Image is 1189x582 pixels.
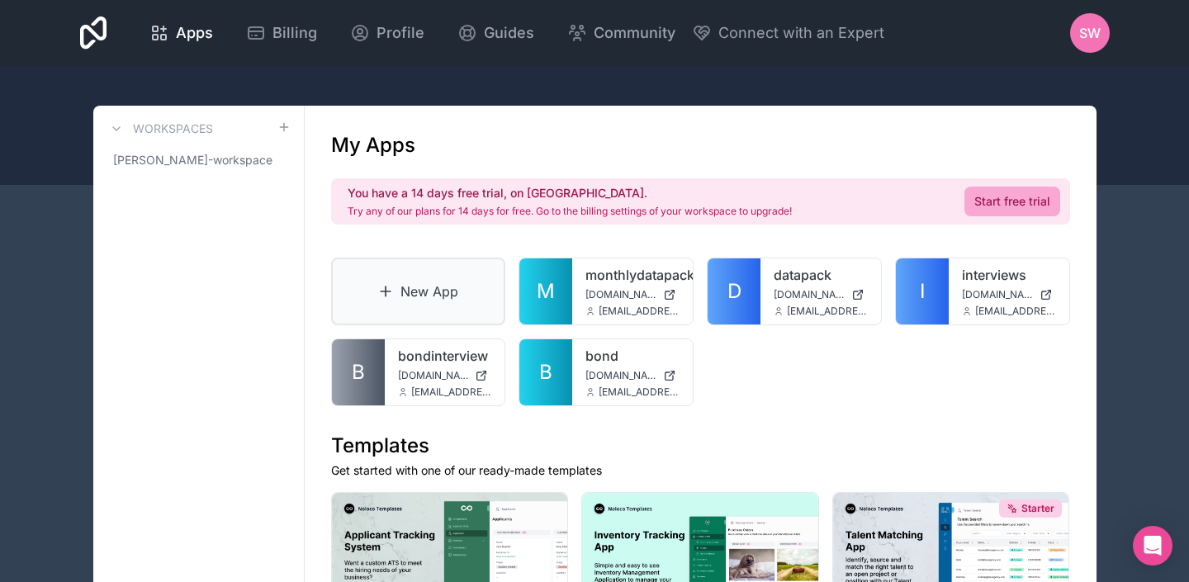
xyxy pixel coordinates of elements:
h1: My Apps [331,132,415,159]
h1: Templates [331,433,1070,459]
a: bondinterview [398,346,492,366]
span: [EMAIL_ADDRESS][DOMAIN_NAME] [599,305,680,318]
span: Community [594,21,675,45]
a: I [896,258,949,324]
span: Apps [176,21,213,45]
span: [EMAIL_ADDRESS][DOMAIN_NAME] [599,386,680,399]
p: Try any of our plans for 14 days for free. Go to the billing settings of your workspace to upgrade! [348,205,792,218]
a: M [519,258,572,324]
a: [DOMAIN_NAME] [585,369,680,382]
a: Guides [444,15,547,51]
a: B [332,339,385,405]
a: Workspaces [107,119,213,139]
a: interviews [962,265,1056,285]
a: Community [554,15,689,51]
h2: You have a 14 days free trial, on [GEOGRAPHIC_DATA]. [348,185,792,201]
span: [PERSON_NAME]-workspace [113,152,272,168]
a: [PERSON_NAME]-workspace [107,145,291,175]
span: [EMAIL_ADDRESS][DOMAIN_NAME] [787,305,868,318]
span: B [539,359,552,386]
span: Guides [484,21,534,45]
a: [DOMAIN_NAME] [774,288,868,301]
span: B [352,359,365,386]
span: [EMAIL_ADDRESS][DOMAIN_NAME] [975,305,1056,318]
div: Open Intercom Messenger [1133,526,1172,565]
span: M [537,278,555,305]
span: I [920,278,925,305]
a: datapack [774,265,868,285]
span: Connect with an Expert [718,21,884,45]
span: [DOMAIN_NAME] [774,288,845,301]
a: bond [585,346,680,366]
a: Billing [233,15,330,51]
span: [DOMAIN_NAME] [962,288,1033,301]
a: [DOMAIN_NAME] [962,288,1056,301]
a: B [519,339,572,405]
a: monthlydatapack [585,265,680,285]
span: [DOMAIN_NAME] [585,288,656,301]
a: Start free trial [964,187,1060,216]
span: D [727,278,741,305]
a: Apps [136,15,226,51]
span: Starter [1021,502,1054,515]
a: [DOMAIN_NAME] [585,288,680,301]
button: Connect with an Expert [692,21,884,45]
span: [DOMAIN_NAME] [398,369,469,382]
h3: Workspaces [133,121,213,137]
a: New App [331,258,506,325]
span: Billing [272,21,317,45]
a: Profile [337,15,438,51]
span: SW [1079,23,1101,43]
span: [DOMAIN_NAME] [585,369,656,382]
p: Get started with one of our ready-made templates [331,462,1070,479]
a: [DOMAIN_NAME] [398,369,492,382]
span: Profile [377,21,424,45]
span: [EMAIL_ADDRESS][DOMAIN_NAME] [411,386,492,399]
a: D [708,258,760,324]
